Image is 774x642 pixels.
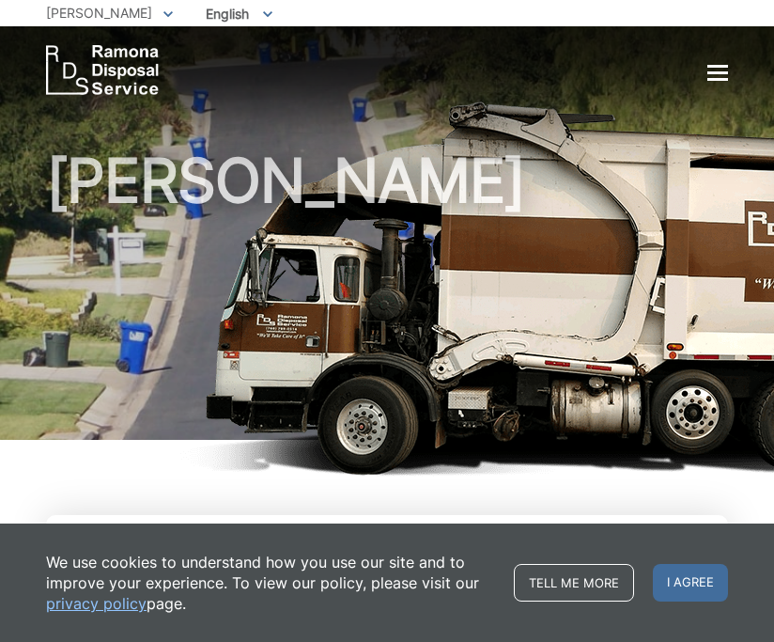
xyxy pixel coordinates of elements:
a: EDCD logo. Return to the homepage. [46,45,159,95]
p: We use cookies to understand how you use our site and to improve your experience. To view our pol... [46,552,495,614]
a: Pay Your Bill View, pay, and manage your bill online. [46,515,728,600]
a: privacy policy [46,593,147,614]
span: [PERSON_NAME] [46,5,152,21]
h1: [PERSON_NAME] [46,150,728,448]
a: Tell me more [514,564,634,602]
span: I agree [653,564,728,602]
